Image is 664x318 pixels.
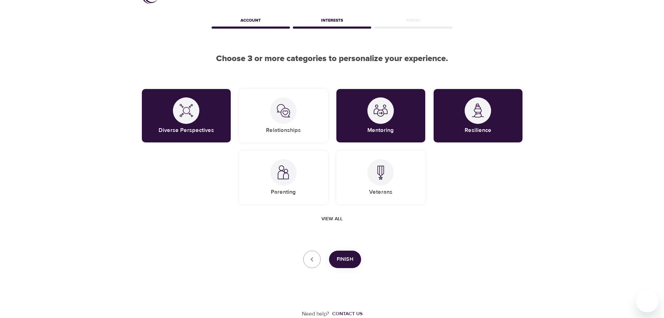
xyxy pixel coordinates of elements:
[374,165,388,180] img: Veterans
[636,290,658,312] iframe: Button to launch messaging window
[329,310,362,317] a: Contact us
[142,54,522,64] h2: Choose 3 or more categories to personalize your experience.
[367,127,394,134] h5: Mentoring
[336,89,425,142] div: MentoringMentoring
[239,89,328,142] div: RelationshipsRelationships
[471,103,485,118] img: Resilience
[319,213,345,225] button: View all
[276,165,290,180] img: Parenting
[302,310,329,318] p: Need help?
[276,104,290,118] img: Relationships
[369,188,392,196] h5: Veterans
[465,127,491,134] h5: Resilience
[179,104,193,118] img: Diverse Perspectives
[332,310,362,317] div: Contact us
[142,89,231,142] div: Diverse PerspectivesDiverse Perspectives
[321,215,343,223] span: View all
[266,127,301,134] h5: Relationships
[329,251,361,268] button: Finish
[336,151,425,204] div: VeteransVeterans
[271,188,296,196] h5: Parenting
[239,151,328,204] div: ParentingParenting
[434,89,522,142] div: ResilienceResilience
[337,255,353,264] span: Finish
[374,104,388,118] img: Mentoring
[159,127,214,134] h5: Diverse Perspectives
